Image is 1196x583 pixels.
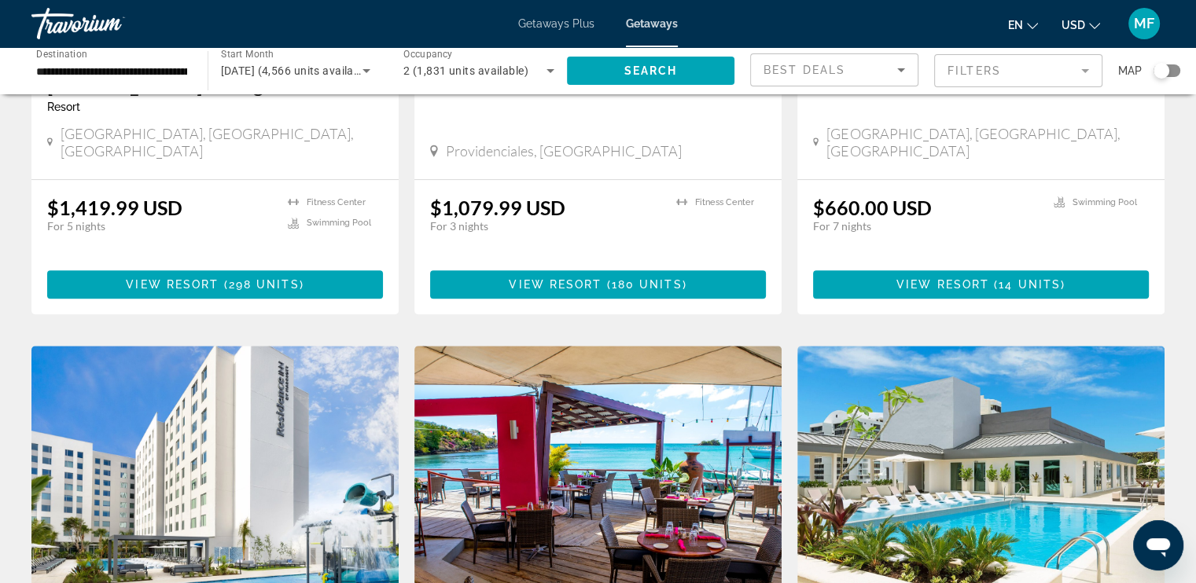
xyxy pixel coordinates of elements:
[307,218,371,228] span: Swimming Pool
[764,64,845,76] span: Best Deals
[764,60,905,79] mat-select: Sort by
[567,57,735,85] button: Search
[47,101,80,113] span: Resort
[1133,520,1183,570] iframe: Button to launch messaging window
[446,142,682,159] span: Providenciales, [GEOGRAPHIC_DATA]
[219,278,304,291] span: ( )
[47,270,383,299] button: View Resort(298 units)
[626,17,678,30] a: Getaways
[47,219,272,233] p: For 5 nights
[430,270,766,299] button: View Resort(180 units)
[1118,60,1142,82] span: Map
[307,197,366,207] span: Fitness Center
[221,64,374,77] span: [DATE] (4,566 units available)
[403,49,453,60] span: Occupancy
[1124,7,1165,40] button: User Menu
[229,278,300,291] span: 298 units
[826,125,1149,159] span: [GEOGRAPHIC_DATA], [GEOGRAPHIC_DATA], [GEOGRAPHIC_DATA]
[813,219,1038,233] p: For 7 nights
[430,219,661,233] p: For 3 nights
[47,196,182,219] p: $1,419.99 USD
[430,196,565,219] p: $1,079.99 USD
[989,278,1065,291] span: ( )
[1073,197,1137,207] span: Swimming Pool
[126,278,219,291] span: View Resort
[602,278,686,291] span: ( )
[221,49,274,60] span: Start Month
[1008,19,1023,31] span: en
[1134,16,1154,31] span: MF
[1062,19,1085,31] span: USD
[36,48,87,59] span: Destination
[624,64,677,77] span: Search
[934,53,1102,88] button: Filter
[403,64,528,77] span: 2 (1,831 units available)
[813,270,1149,299] button: View Resort(14 units)
[813,196,932,219] p: $660.00 USD
[31,3,189,44] a: Travorium
[695,197,754,207] span: Fitness Center
[518,17,594,30] a: Getaways Plus
[1008,13,1038,36] button: Change language
[509,278,602,291] span: View Resort
[999,278,1061,291] span: 14 units
[896,278,989,291] span: View Resort
[1062,13,1100,36] button: Change currency
[612,278,683,291] span: 180 units
[61,125,383,159] span: [GEOGRAPHIC_DATA], [GEOGRAPHIC_DATA], [GEOGRAPHIC_DATA]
